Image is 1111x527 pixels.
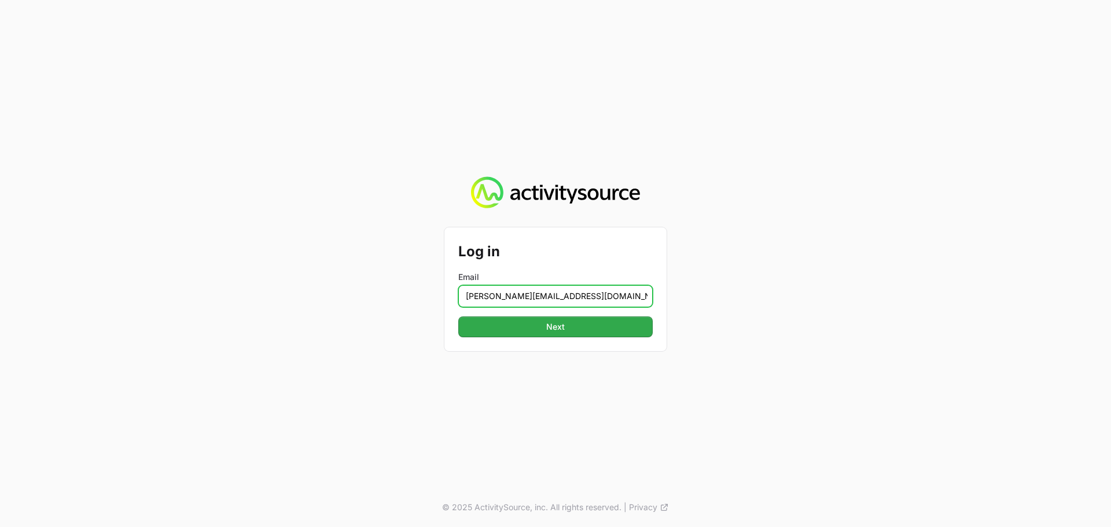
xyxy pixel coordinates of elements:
[624,502,627,513] span: |
[442,502,621,513] p: © 2025 ActivitySource, inc. All rights reserved.
[546,320,565,334] span: Next
[458,316,653,337] button: Next
[458,285,653,307] input: Enter your email
[458,241,653,262] h2: Log in
[629,502,669,513] a: Privacy
[471,176,639,209] img: Activity Source
[458,271,653,283] label: Email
